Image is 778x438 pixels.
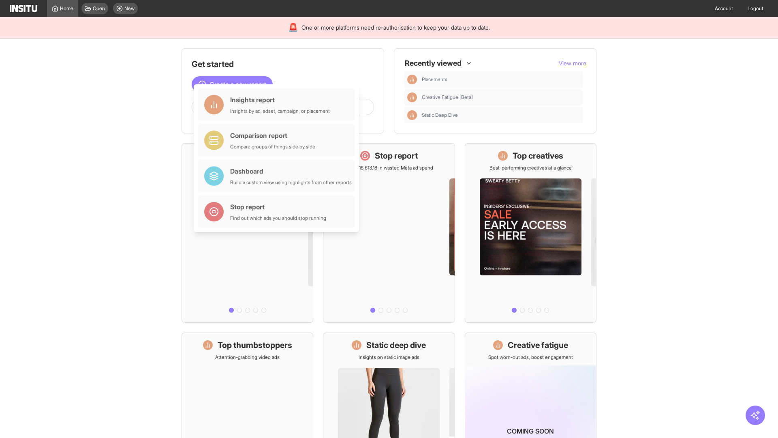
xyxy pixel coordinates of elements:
[366,339,426,351] h1: Static deep dive
[230,166,352,176] div: Dashboard
[230,179,352,186] div: Build a custom view using highlights from other reports
[192,76,273,92] button: Create a new report
[344,165,433,171] p: Save £16,613.18 in wasted Meta ad spend
[301,24,490,32] span: One or more platforms need re-authorisation to keep your data up to date.
[489,165,572,171] p: Best-performing creatives at a glance
[230,108,330,114] div: Insights by ad, adset, campaign, or placement
[230,95,330,105] div: Insights report
[209,79,266,89] span: Create a new report
[10,5,37,12] img: Logo
[323,143,455,323] a: Stop reportSave £16,613.18 in wasted Meta ad spend
[422,112,458,118] span: Static Deep Dive
[359,354,419,361] p: Insights on static image ads
[230,144,315,150] div: Compare groups of things side by side
[559,59,586,67] button: View more
[215,354,280,361] p: Attention-grabbing video ads
[288,22,298,33] div: 🚨
[218,339,292,351] h1: Top thumbstoppers
[124,5,135,12] span: New
[465,143,596,323] a: Top creativesBest-performing creatives at a glance
[182,143,313,323] a: What's live nowSee all active ads instantly
[422,94,580,101] span: Creative Fatigue [Beta]
[407,92,417,102] div: Insights
[422,76,580,83] span: Placements
[230,215,326,221] div: Find out which ads you should stop running
[407,75,417,84] div: Insights
[422,112,580,118] span: Static Deep Dive
[513,150,563,161] h1: Top creatives
[192,58,374,70] h1: Get started
[422,76,447,83] span: Placements
[422,94,473,101] span: Creative Fatigue [Beta]
[559,60,586,67] span: View more
[60,5,73,12] span: Home
[230,202,326,212] div: Stop report
[230,131,315,140] div: Comparison report
[407,110,417,120] div: Insights
[93,5,105,12] span: Open
[375,150,418,161] h1: Stop report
